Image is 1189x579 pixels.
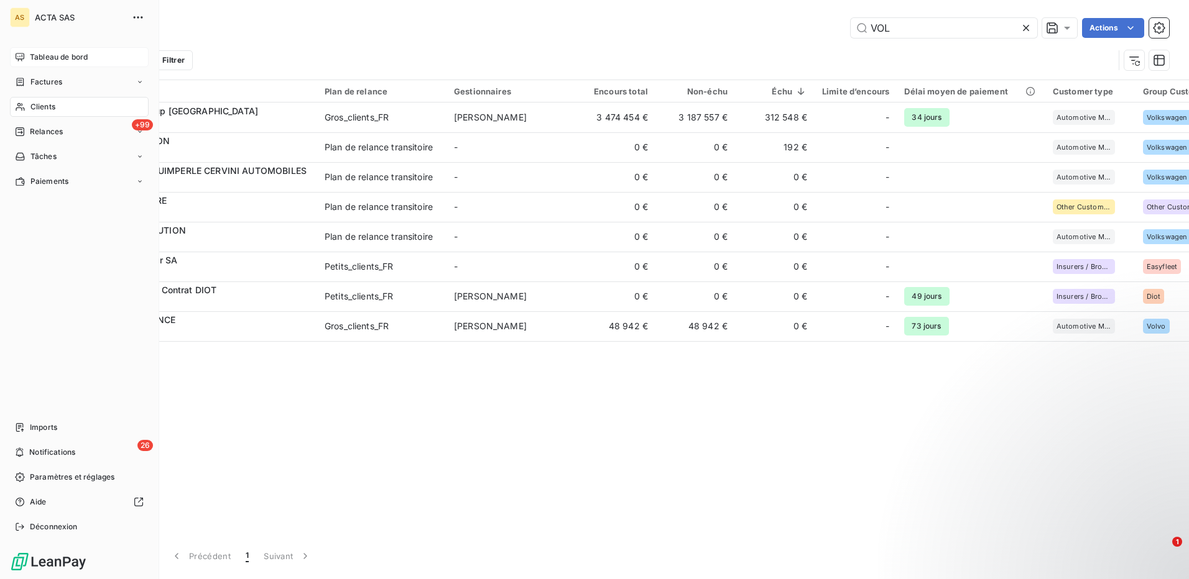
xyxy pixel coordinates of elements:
[886,320,889,332] span: -
[655,103,735,132] td: 3 187 557 €
[30,472,114,483] span: Paramètres et réglages
[86,296,310,309] span: CDOXXO
[86,117,310,130] span: GVF
[29,447,75,458] span: Notifications
[886,171,889,183] span: -
[886,260,889,273] span: -
[10,467,149,487] a: Paramètres et réglages
[735,132,815,162] td: 192 €
[1057,144,1111,151] span: Automotive Manufacturers
[904,287,949,306] span: 49 jours
[655,281,735,311] td: 0 €
[325,201,433,213] div: Plan de relance transitoire
[904,317,948,335] span: 73 jours
[325,171,433,183] div: Plan de relance transitoire
[743,86,807,96] div: Échu
[454,261,458,271] span: -
[576,281,655,311] td: 0 €
[576,162,655,192] td: 0 €
[735,222,815,252] td: 0 €
[1147,537,1177,567] iframe: Intercom live chat
[454,171,458,182] span: -
[132,119,153,130] span: +99
[30,52,88,63] span: Tableau de bord
[886,201,889,213] span: -
[10,171,149,191] a: Paiements
[10,47,149,67] a: Tableau de bord
[655,132,735,162] td: 0 €
[30,422,57,433] span: Imports
[30,521,78,532] span: Déconnexion
[735,252,815,281] td: 0 €
[886,230,889,243] span: -
[735,103,815,132] td: 312 548 €
[136,50,193,70] button: Filtrer
[30,101,55,112] span: Clients
[1147,263,1177,270] span: Easyfleet
[86,237,310,249] span: AA01000406
[10,7,30,27] div: AS
[1053,86,1128,96] div: Customer type
[886,290,889,303] span: -
[655,222,735,252] td: 0 €
[904,86,1037,96] div: Délai moyen de paiement
[10,72,149,92] a: Factures
[1057,173,1111,181] span: Automotive Manufacturers
[655,311,735,341] td: 48 942 €
[256,543,319,569] button: Suivant
[325,290,394,303] div: Petits_clients_FR
[137,440,153,451] span: 26
[1057,293,1111,300] span: Insurers / Brokers
[238,543,256,569] button: 1
[454,86,568,96] div: Gestionnaires
[940,458,1189,545] iframe: Intercom notifications message
[10,97,149,117] a: Clients
[10,552,87,572] img: Logo LeanPay
[1057,233,1111,240] span: Automotive Manufacturers
[576,252,655,281] td: 0 €
[86,207,310,219] span: CVOLTAIR
[30,76,62,88] span: Factures
[163,543,238,569] button: Précédent
[1057,263,1111,270] span: Insurers / Brokers
[86,326,310,339] span: VOLVOCAR
[1057,203,1111,211] span: Other Customers
[655,252,735,281] td: 0 €
[655,192,735,222] td: 0 €
[86,267,310,279] span: CEEXPERT
[30,151,57,162] span: Tâches
[904,108,949,127] span: 34 jours
[886,111,889,124] span: -
[1147,322,1166,330] span: Volvo
[10,147,149,166] a: Tâches
[454,321,527,331] span: [PERSON_NAME]
[663,86,728,96] div: Non-échu
[325,260,394,273] div: Petits_clients_FR
[30,496,47,508] span: Aide
[246,550,249,562] span: 1
[10,122,149,142] a: +99Relances
[1147,293,1161,300] span: Diot
[576,192,655,222] td: 0 €
[576,222,655,252] td: 0 €
[576,132,655,162] td: 0 €
[576,311,655,341] td: 48 942 €
[655,162,735,192] td: 0 €
[1082,18,1144,38] button: Actions
[735,281,815,311] td: 0 €
[30,126,63,137] span: Relances
[735,162,815,192] td: 0 €
[735,192,815,222] td: 0 €
[325,320,389,332] div: Gros_clients_FR
[454,112,527,122] span: [PERSON_NAME]
[454,231,458,242] span: -
[454,201,458,212] span: -
[86,165,307,176] span: VOLKSWAGEN QUIMPERLE CERVINI AUTOMOBILES
[851,18,1037,38] input: Rechercher
[86,177,310,189] span: WA01004644
[1057,114,1111,121] span: Automotive Manufacturers
[86,106,258,116] span: Volkswagen Group [GEOGRAPHIC_DATA]
[86,147,310,160] span: AA01002591
[30,176,68,187] span: Paiements
[886,141,889,153] span: -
